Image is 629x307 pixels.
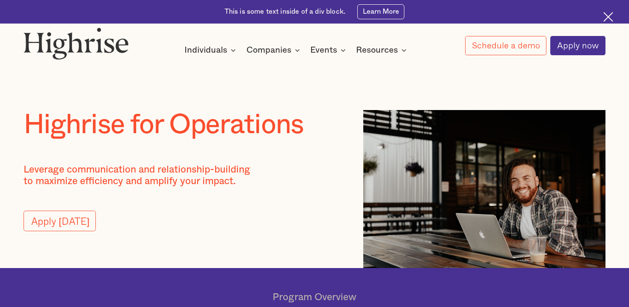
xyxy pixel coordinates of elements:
div: Companies [246,45,291,55]
a: Learn More [357,4,405,19]
div: Events [310,45,348,55]
div: This is some text inside of a div block. [225,7,345,17]
img: Highrise logo [24,27,129,59]
div: Resources [356,45,398,55]
div: Resources [356,45,409,55]
div: Individuals [184,45,227,55]
a: Apply [DATE] [24,211,96,231]
img: Cross icon [603,12,613,22]
div: Events [310,45,337,55]
a: Apply now [550,36,605,55]
div: Individuals [184,45,238,55]
div: Companies [246,45,303,55]
a: Schedule a demo [465,36,546,55]
h1: Highrise for Operations [24,110,344,140]
p: Leverage communication and relationship-building to maximize efficiency and amplify your impact. [24,164,259,187]
p: Program Overview [273,292,356,303]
